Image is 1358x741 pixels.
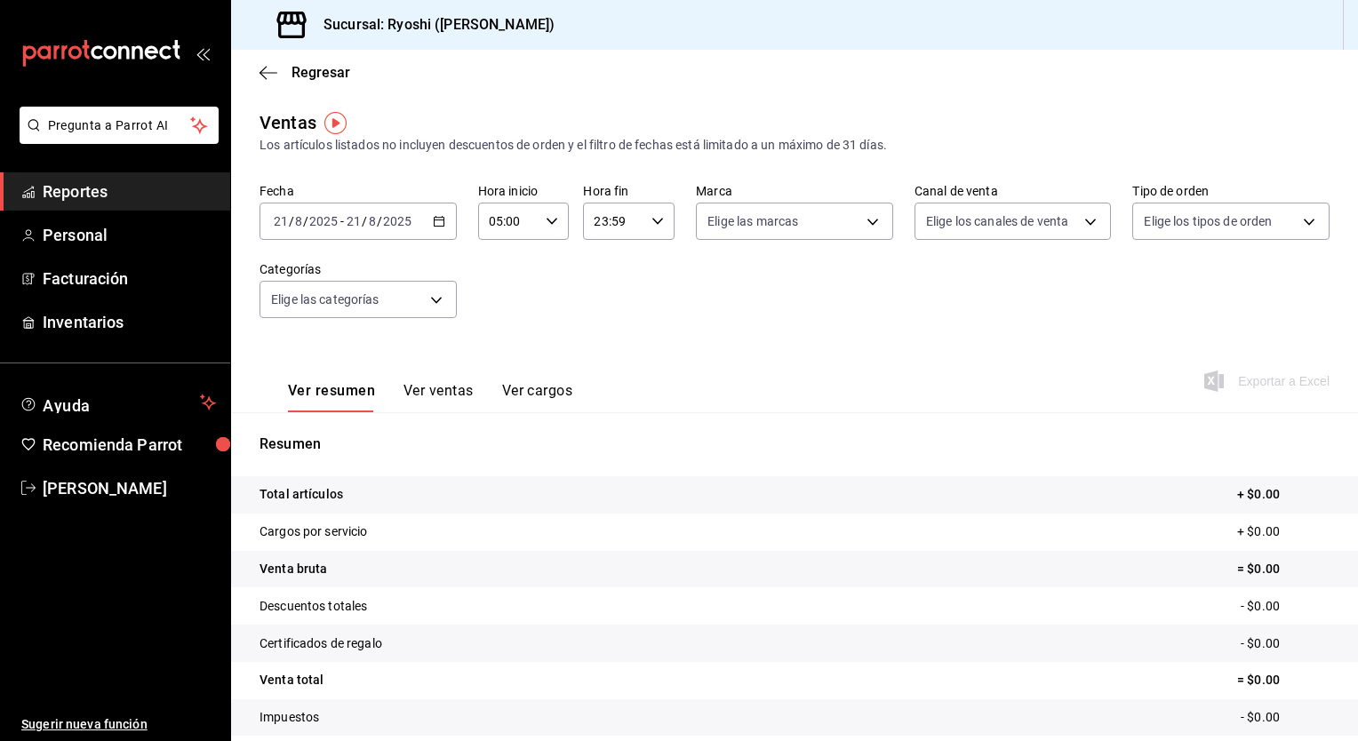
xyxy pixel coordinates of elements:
[260,185,457,197] label: Fecha
[707,212,798,230] span: Elige las marcas
[478,185,570,197] label: Hora inicio
[362,214,367,228] span: /
[696,185,893,197] label: Marca
[21,715,216,734] span: Sugerir nueva función
[12,129,219,147] a: Pregunta a Parrot AI
[260,136,1330,155] div: Los artículos listados no incluyen descuentos de orden y el filtro de fechas está limitado a un m...
[288,382,375,412] button: Ver resumen
[926,212,1068,230] span: Elige los canales de venta
[260,263,457,275] label: Categorías
[1144,212,1272,230] span: Elige los tipos de orden
[273,214,289,228] input: --
[288,382,572,412] div: navigation tabs
[43,392,193,413] span: Ayuda
[289,214,294,228] span: /
[309,14,555,36] h3: Sucursal: Ryoshi ([PERSON_NAME])
[382,214,412,228] input: ----
[260,434,1330,455] p: Resumen
[196,46,210,60] button: open_drawer_menu
[1237,671,1330,689] p: = $0.00
[260,708,319,727] p: Impuestos
[377,214,382,228] span: /
[1241,708,1330,727] p: - $0.00
[20,107,219,144] button: Pregunta a Parrot AI
[43,476,216,500] span: [PERSON_NAME]
[368,214,377,228] input: --
[1241,634,1330,653] p: - $0.00
[915,185,1112,197] label: Canal de venta
[260,485,343,504] p: Total artículos
[1237,560,1330,578] p: = $0.00
[324,112,347,134] img: Tooltip marker
[1132,185,1330,197] label: Tipo de orden
[1241,597,1330,616] p: - $0.00
[308,214,339,228] input: ----
[583,185,675,197] label: Hora fin
[1237,522,1330,541] p: + $0.00
[43,179,216,203] span: Reportes
[340,214,344,228] span: -
[502,382,573,412] button: Ver cargos
[260,560,327,578] p: Venta bruta
[403,382,474,412] button: Ver ventas
[303,214,308,228] span: /
[43,267,216,291] span: Facturación
[346,214,362,228] input: --
[260,109,316,136] div: Ventas
[260,64,350,81] button: Regresar
[260,671,324,689] p: Venta total
[43,433,216,457] span: Recomienda Parrot
[260,634,382,653] p: Certificados de regalo
[271,291,379,308] span: Elige las categorías
[1237,485,1330,504] p: + $0.00
[260,522,368,541] p: Cargos por servicio
[292,64,350,81] span: Regresar
[260,597,367,616] p: Descuentos totales
[294,214,303,228] input: --
[43,310,216,334] span: Inventarios
[48,116,191,135] span: Pregunta a Parrot AI
[43,223,216,247] span: Personal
